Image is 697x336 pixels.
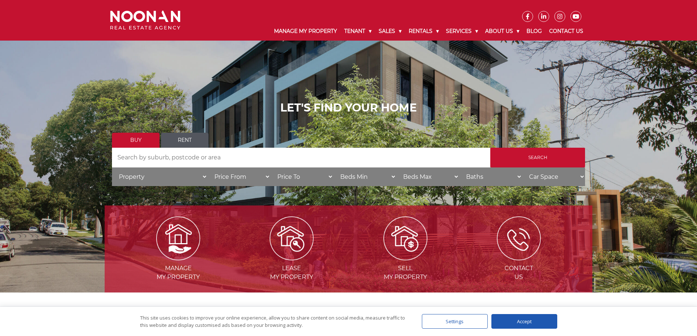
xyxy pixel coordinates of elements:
span: Contact Us [463,264,575,282]
a: Rentals [405,22,442,41]
div: This site uses cookies to improve your online experience, allow you to share content on social me... [140,314,407,329]
a: Services [442,22,481,41]
a: Sellmy Property [349,234,461,280]
a: Managemy Property [122,234,234,280]
span: Lease my Property [236,264,348,282]
a: Blog [523,22,546,41]
a: ContactUs [463,234,575,280]
a: Contact Us [546,22,587,41]
input: Search [490,148,585,167]
img: Sell my property [383,216,427,260]
img: ICONS [497,216,541,260]
a: Sales [375,22,405,41]
h1: LET'S FIND YOUR HOME [112,101,585,114]
span: Manage my Property [122,264,234,282]
input: Search by suburb, postcode or area [112,148,490,167]
a: Rent [161,133,209,148]
img: Noonan Real Estate Agency [110,11,180,30]
a: Manage My Property [270,22,341,41]
a: Tenant [341,22,375,41]
a: Buy [112,133,160,148]
img: Manage my Property [156,216,200,260]
img: Lease my property [270,216,314,260]
div: Accept [491,314,557,329]
span: Sell my Property [349,264,461,282]
a: About Us [481,22,523,41]
a: Leasemy Property [236,234,348,280]
div: Settings [422,314,488,329]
